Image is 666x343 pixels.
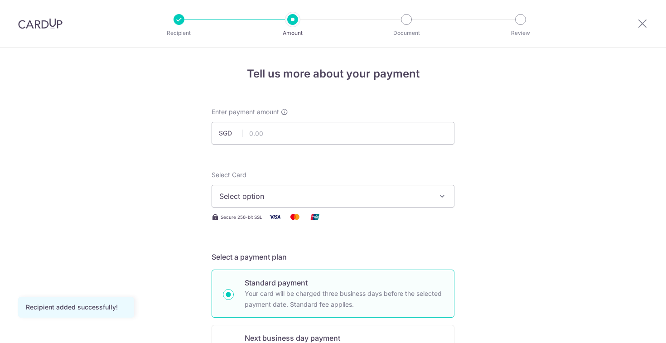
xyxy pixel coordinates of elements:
h4: Tell us more about your payment [212,66,454,82]
span: Select option [219,191,430,202]
p: Document [373,29,440,38]
span: Secure 256-bit SSL [221,213,262,221]
img: CardUp [18,18,63,29]
p: Amount [259,29,326,38]
img: Union Pay [306,211,324,222]
p: Review [487,29,554,38]
button: Select option [212,185,454,208]
h5: Select a payment plan [212,251,454,262]
img: Visa [266,211,284,222]
p: Standard payment [245,277,443,288]
span: SGD [219,129,242,138]
div: Recipient added successfully! [26,303,126,312]
p: Your card will be charged three business days before the selected payment date. Standard fee appl... [245,288,443,310]
img: Mastercard [286,211,304,222]
span: translation missing: en.payables.payment_networks.credit_card.summary.labels.select_card [212,171,246,179]
span: Enter payment amount [212,107,279,116]
p: Recipient [145,29,212,38]
input: 0.00 [212,122,454,145]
